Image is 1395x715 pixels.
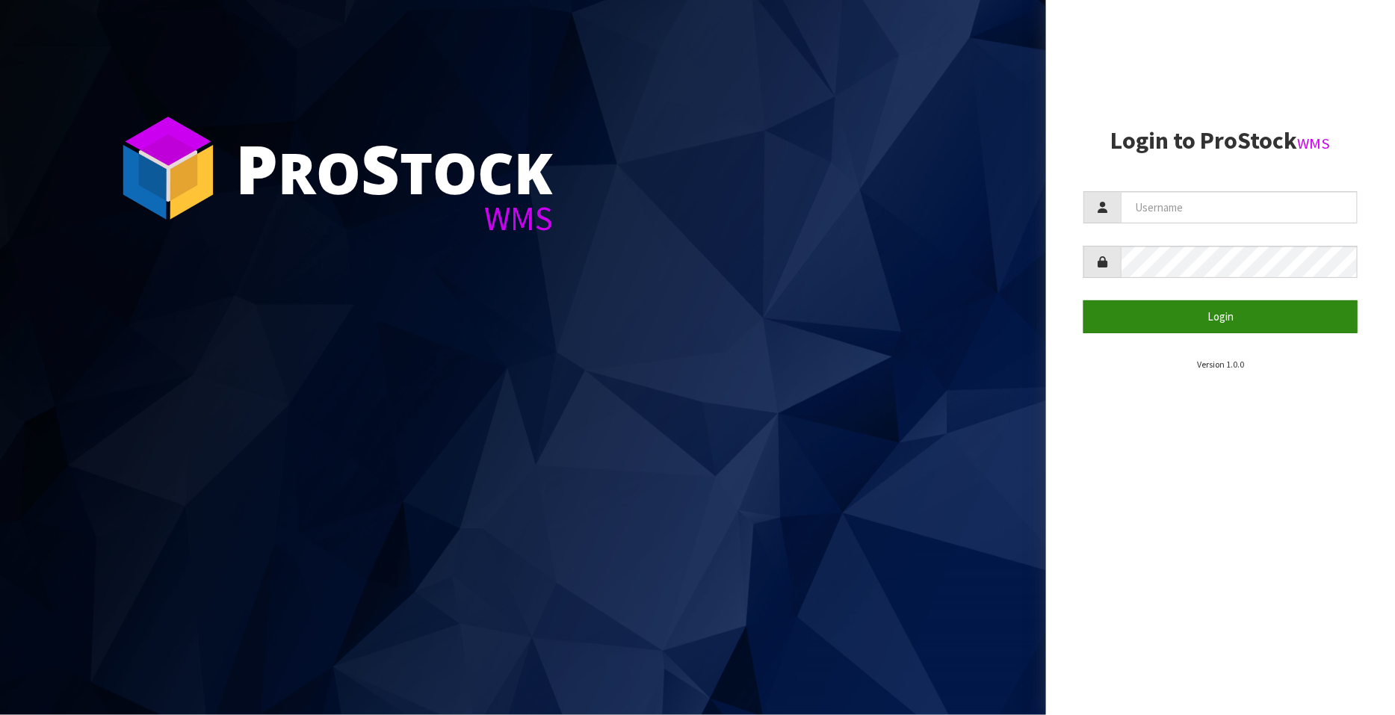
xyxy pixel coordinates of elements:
[1083,300,1358,332] button: Login
[235,202,553,235] div: WMS
[235,123,278,214] span: P
[361,123,400,214] span: S
[112,112,224,224] img: ProStock Cube
[1083,128,1358,154] h2: Login to ProStock
[1298,134,1331,153] small: WMS
[1121,191,1358,223] input: Username
[1197,359,1244,370] small: Version 1.0.0
[235,134,553,202] div: ro tock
